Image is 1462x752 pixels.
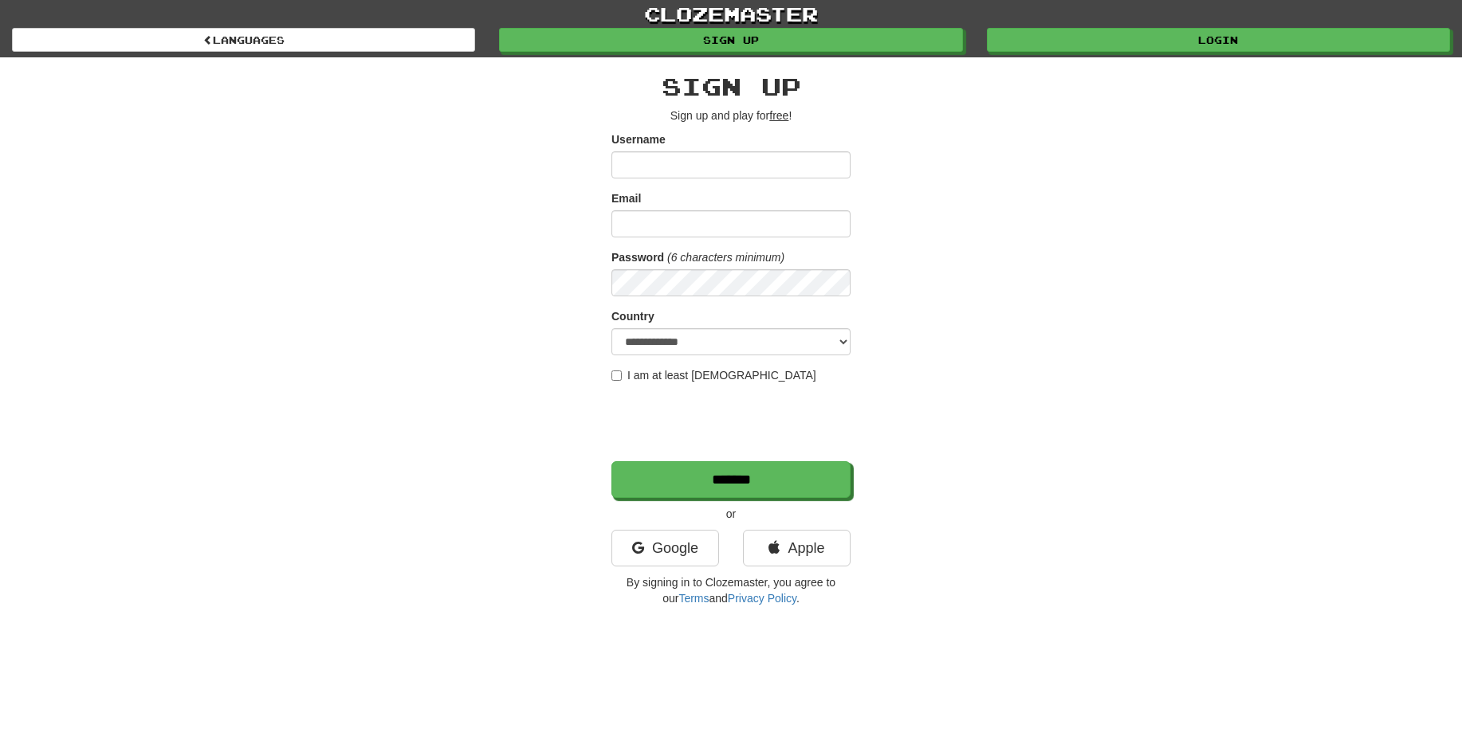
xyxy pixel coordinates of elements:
label: Username [611,131,666,147]
label: Password [611,249,664,265]
a: Terms [678,592,709,605]
a: Sign up [499,28,962,52]
p: Sign up and play for ! [611,108,851,123]
a: Apple [743,530,851,566]
p: By signing in to Clozemaster, you agree to our and . [611,574,851,606]
a: Google [611,530,719,566]
label: I am at least [DEMOGRAPHIC_DATA] [611,367,816,383]
iframe: reCAPTCHA [611,391,854,453]
u: free [769,109,788,122]
label: Country [611,308,654,324]
input: I am at least [DEMOGRAPHIC_DATA] [611,370,622,381]
a: Privacy Policy [728,592,796,605]
em: (6 characters minimum) [667,251,784,264]
a: Login [987,28,1450,52]
a: Languages [12,28,475,52]
label: Email [611,190,641,206]
p: or [611,506,851,522]
h2: Sign up [611,73,851,100]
